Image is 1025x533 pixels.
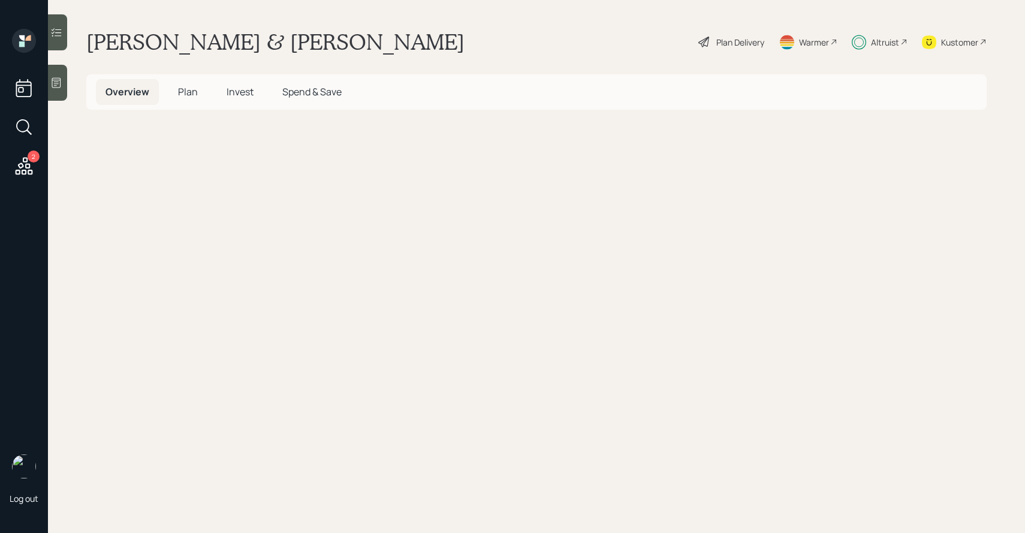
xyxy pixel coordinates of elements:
[799,36,829,49] div: Warmer
[12,454,36,478] img: sami-boghos-headshot.png
[941,36,978,49] div: Kustomer
[105,85,149,98] span: Overview
[282,85,342,98] span: Spend & Save
[28,150,40,162] div: 2
[716,36,764,49] div: Plan Delivery
[227,85,254,98] span: Invest
[86,29,465,55] h1: [PERSON_NAME] & [PERSON_NAME]
[871,36,899,49] div: Altruist
[178,85,198,98] span: Plan
[10,493,38,504] div: Log out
